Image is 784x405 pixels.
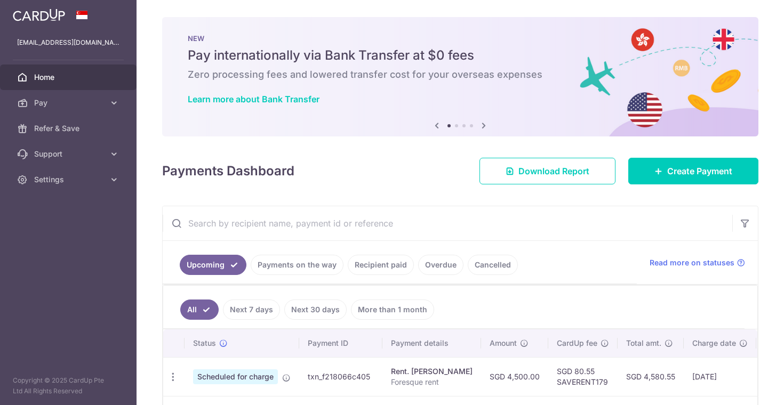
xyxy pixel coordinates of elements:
[193,338,216,349] span: Status
[382,329,481,357] th: Payment details
[34,72,105,83] span: Home
[490,338,517,349] span: Amount
[348,255,414,275] a: Recipient paid
[479,158,615,184] a: Download Report
[180,299,219,320] a: All
[715,373,773,400] iframe: Opens a widget where you can find more information
[557,338,597,349] span: CardUp fee
[468,255,518,275] a: Cancelled
[391,366,473,377] div: Rent. [PERSON_NAME]
[628,158,758,184] a: Create Payment
[391,377,473,387] p: Foresque rent
[162,161,294,181] h4: Payments Dashboard
[188,68,733,81] h6: Zero processing fees and lowered transfer cost for your overseas expenses
[34,123,105,134] span: Refer & Save
[518,165,589,177] span: Download Report
[548,357,618,396] td: SGD 80.55 SAVERENT179
[284,299,347,320] a: Next 30 days
[418,255,463,275] a: Overdue
[34,174,105,185] span: Settings
[162,17,758,136] img: Bank transfer banner
[351,299,434,320] a: More than 1 month
[692,338,736,349] span: Charge date
[193,369,278,384] span: Scheduled for charge
[299,357,382,396] td: txn_f218066c405
[34,149,105,159] span: Support
[188,94,319,104] a: Learn more about Bank Transfer
[251,255,343,275] a: Payments on the way
[684,357,756,396] td: [DATE]
[650,257,745,268] a: Read more on statuses
[223,299,280,320] a: Next 7 days
[481,357,548,396] td: SGD 4,500.00
[34,98,105,108] span: Pay
[13,9,65,21] img: CardUp
[667,165,732,177] span: Create Payment
[626,338,661,349] span: Total amt.
[17,37,119,48] p: [EMAIL_ADDRESS][DOMAIN_NAME]
[188,47,733,64] h5: Pay internationally via Bank Transfer at $0 fees
[618,357,684,396] td: SGD 4,580.55
[650,257,734,268] span: Read more on statuses
[188,34,733,43] p: NEW
[299,329,382,357] th: Payment ID
[163,206,732,240] input: Search by recipient name, payment id or reference
[180,255,246,275] a: Upcoming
